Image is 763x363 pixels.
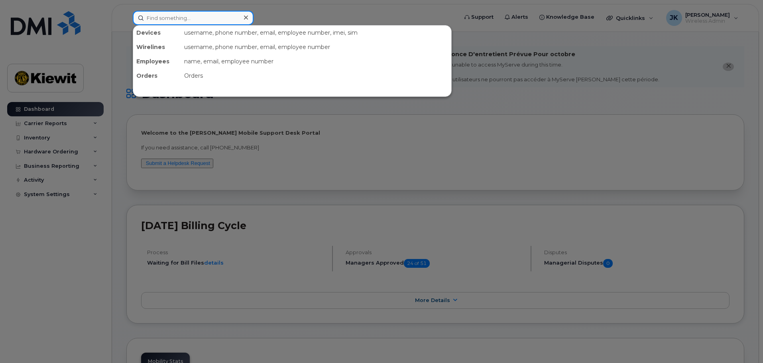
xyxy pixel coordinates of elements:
[181,54,451,69] div: name, email, employee number
[728,328,757,357] iframe: Messenger Launcher
[133,40,181,54] div: Wirelines
[133,26,181,40] div: Devices
[133,69,181,83] div: Orders
[181,40,451,54] div: username, phone number, email, employee number
[133,54,181,69] div: Employees
[181,69,451,83] div: Orders
[181,26,451,40] div: username, phone number, email, employee number, imei, sim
